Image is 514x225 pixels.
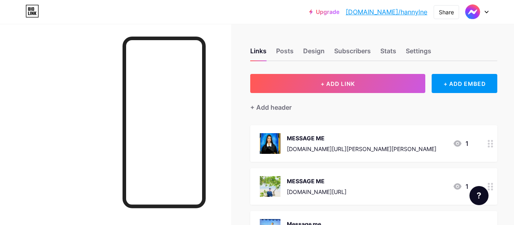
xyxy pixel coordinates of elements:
div: 1 [453,139,469,148]
div: [DOMAIN_NAME][URL][PERSON_NAME][PERSON_NAME] [287,145,436,153]
a: [DOMAIN_NAME]/hannylne [346,7,427,17]
div: [DOMAIN_NAME][URL] [287,188,347,196]
div: Share [439,8,454,16]
div: + Add header [250,103,292,112]
div: + ADD EMBED [432,74,497,93]
button: + ADD LINK [250,74,425,93]
div: Links [250,46,267,60]
a: Upgrade [309,9,339,15]
div: 1 [453,182,469,191]
div: MESSAGE ME [287,177,347,185]
div: Posts [276,46,294,60]
img: MESSAGE ME [260,133,280,154]
div: Design [303,46,325,60]
span: + ADD LINK [321,80,355,87]
img: MESSAGE ME [260,176,280,197]
div: Subscribers [334,46,371,60]
div: Stats [380,46,396,60]
div: MESSAGE ME [287,134,436,142]
div: Settings [406,46,431,60]
img: Hannyln estrera [465,4,480,19]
